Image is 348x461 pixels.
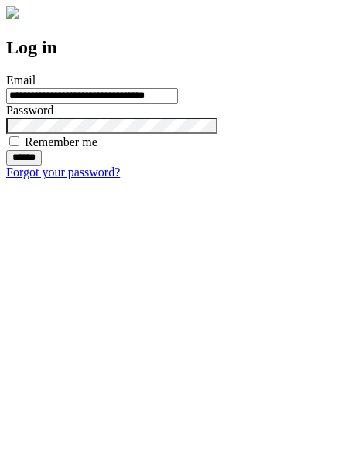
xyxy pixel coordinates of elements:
a: Forgot your password? [6,166,120,179]
img: logo-4e3dc11c47720685a147b03b5a06dd966a58ff35d612b21f08c02c0306f2b779.png [6,6,19,19]
label: Remember me [25,135,97,149]
h2: Log in [6,37,342,58]
label: Password [6,104,53,117]
label: Email [6,73,36,87]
